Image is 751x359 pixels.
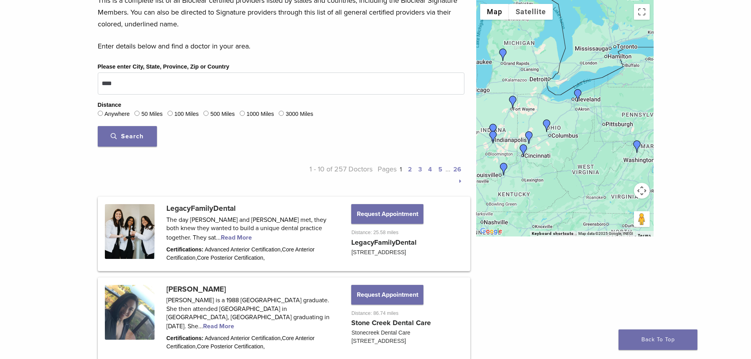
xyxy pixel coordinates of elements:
[104,110,130,119] label: Anywhere
[634,183,650,199] button: Map camera controls
[98,40,464,52] p: Enter details below and find a doctor in your area.
[497,48,509,61] div: Dr. Urszula Firlik
[111,132,143,140] span: Search
[507,96,519,108] div: Dr. Alyssa Fisher
[281,163,373,187] p: 1 - 10 of 257 Doctors
[351,285,423,305] button: Request Appointment
[523,131,535,144] div: Dr. Anna McGuire
[373,163,464,187] p: Pages
[438,166,442,173] a: 5
[98,101,121,110] legend: Distance
[98,126,157,147] button: Search
[619,329,697,350] a: Back To Top
[445,165,450,173] span: …
[638,233,651,238] a: Terms (opens in new tab)
[400,166,402,173] a: 1
[408,166,412,173] a: 2
[351,204,423,224] button: Request Appointment
[572,89,584,102] div: Dr. Laura Walsh
[418,166,422,173] a: 3
[532,231,574,236] button: Keyboard shortcuts
[631,140,643,153] div: Dr. Deborah Baker
[634,211,650,227] button: Drag Pegman onto the map to open Street View
[142,110,163,119] label: 50 Miles
[487,124,499,136] div: Dr. Jiyun Thompson
[509,4,553,20] button: Show satellite imagery
[517,144,530,157] div: Dr. Angela Arlinghaus
[174,110,199,119] label: 100 Miles
[478,226,504,236] img: Google
[428,166,432,173] a: 4
[286,110,313,119] label: 3000 Miles
[98,63,229,71] label: Please enter City, State, Province, Zip or Country
[540,119,553,132] div: LegacyFamilyDental
[246,110,274,119] label: 1000 Miles
[478,226,504,236] a: Open this area in Google Maps (opens a new window)
[453,166,461,173] a: 26
[211,110,235,119] label: 500 Miles
[498,163,510,175] div: Dr. Tina Lefta
[578,231,633,236] span: Map data ©2025 Google, INEGI
[487,131,499,143] div: Dr. Jillian Samela
[634,4,650,20] button: Toggle fullscreen view
[480,4,509,20] button: Show street map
